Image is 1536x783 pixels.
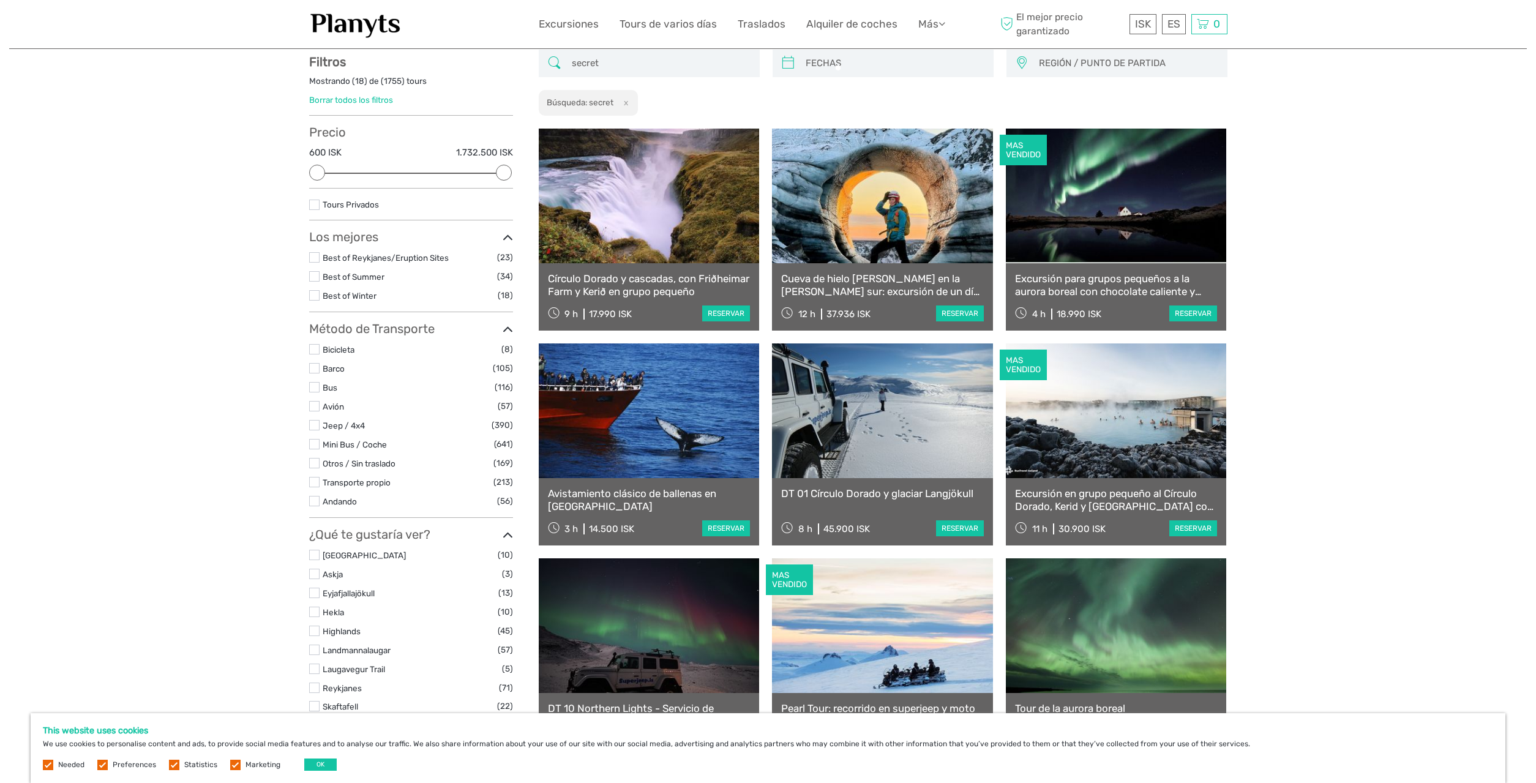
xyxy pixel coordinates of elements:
input: FECHAS [801,53,987,74]
span: (22) [497,699,513,713]
a: Cueva de hielo [PERSON_NAME] en la [PERSON_NAME] sur: excursión de un día desde [GEOGRAPHIC_DATA] [781,272,984,298]
div: 30.900 ISK [1058,523,1106,534]
a: Excursión en grupo pequeño al Círculo Dorado, Kerid y [GEOGRAPHIC_DATA] con entrada [1015,487,1218,512]
input: BÚSQUEDA [567,53,754,74]
a: reservar [702,520,750,536]
div: 45.900 ISK [823,523,870,534]
a: Traslados [738,15,785,33]
div: MAS VENDIDO [1000,135,1047,165]
a: Skaftafell [323,702,358,711]
span: (169) [493,456,513,470]
span: (13) [498,586,513,600]
h5: This website uses cookies [43,725,1493,736]
a: Tour de la aurora boreal [1015,702,1218,714]
a: Transporte propio [323,478,391,487]
a: Tours Privados [323,200,379,209]
a: Más [918,15,945,33]
span: 0 [1212,18,1222,30]
a: Borrar todos los filtros [309,95,393,105]
a: Andando [323,496,357,506]
span: 8 h [798,523,812,534]
div: 37.936 ISK [826,309,871,320]
span: (3) [502,567,513,581]
span: (105) [493,361,513,375]
span: 4 h [1032,309,1046,320]
span: (8) [501,342,513,356]
img: 1453-555b4ac7-172b-4ae9-927d-298d0724a4f4_logo_small.jpg [309,9,402,39]
span: ISK [1135,18,1151,30]
label: Needed [58,760,84,770]
strong: Filtros [309,54,346,69]
a: Avión [323,402,344,411]
a: Best of Summer [323,272,384,282]
a: Landmannalaugar [323,645,391,655]
button: x [615,96,632,109]
a: Reykjanes [323,683,362,693]
a: Círculo Dorado y cascadas, con Friðheimar Farm y Kerið en grupo pequeño [548,272,751,298]
a: reservar [936,305,984,321]
label: 1.732.500 ISK [456,146,513,159]
a: Excursiones [539,15,599,33]
a: Excursión para grupos pequeños a la aurora boreal con chocolate caliente y fotos gratis [1015,272,1218,298]
div: MAS VENDIDO [766,564,813,595]
a: Avistamiento clásico de ballenas en [GEOGRAPHIC_DATA] [548,487,751,512]
span: (71) [499,681,513,695]
p: We're away right now. Please check back later! [17,21,138,31]
a: DT 01 Círculo Dorado y glaciar Langjökull [781,487,984,500]
div: Mostrando ( ) de ( ) tours [309,75,513,94]
span: (10) [498,605,513,619]
label: 1755 [384,75,402,87]
span: (5) [502,662,513,676]
button: OK [304,759,337,771]
h3: Los mejores [309,230,513,244]
div: 17.990 ISK [589,309,632,320]
a: Alquiler de coches [806,15,897,33]
a: reservar [1169,305,1217,321]
a: [GEOGRAPHIC_DATA] [323,550,406,560]
div: MAS VENDIDO [1000,350,1047,380]
span: 9 h [564,309,578,320]
div: 14.500 ISK [589,523,634,534]
a: reservar [702,305,750,321]
a: Mini Bus / Coche [323,440,387,449]
div: 18.990 ISK [1057,309,1101,320]
span: (56) [497,494,513,508]
a: Pearl Tour: recorrido en superjeep y moto de nieve por el Círculo Dorado desde [GEOGRAPHIC_DATA] [781,702,984,727]
a: Barco [323,364,345,373]
button: REGIÓN / PUNTO DE PARTIDA [1033,53,1221,73]
label: Statistics [184,760,217,770]
span: (116) [495,380,513,394]
h3: Método de Transporte [309,321,513,336]
a: Askja [323,569,343,579]
a: Jeep / 4x4 [323,421,365,430]
label: 600 ISK [309,146,342,159]
div: We use cookies to personalise content and ads, to provide social media features and to analyse ou... [31,713,1505,783]
span: El mejor precio garantizado [998,10,1126,37]
span: (390) [492,418,513,432]
span: 12 h [798,309,815,320]
a: Eyjafjallajökull [323,588,375,598]
span: (34) [497,269,513,283]
h3: ¿Qué te gustaría ver? [309,527,513,542]
span: (641) [494,437,513,451]
div: ES [1162,14,1186,34]
a: Best of Winter [323,291,377,301]
span: (18) [498,288,513,302]
a: Bus [323,383,337,392]
span: (57) [498,643,513,657]
a: reservar [936,520,984,536]
a: Laugavegur Trail [323,664,385,674]
a: DT 10 Northern Lights - Servicio de fotografía gratuito - Reintento gratuito [548,702,751,727]
label: Marketing [245,760,280,770]
a: Tours de varios días [620,15,717,33]
label: Preferences [113,760,156,770]
a: Highlands [323,626,361,636]
h2: Búsqueda: secret [547,97,613,107]
span: 3 h [564,523,578,534]
h3: Precio [309,125,513,140]
span: (23) [497,250,513,264]
span: (45) [498,624,513,638]
a: Bicicleta [323,345,354,354]
a: reservar [1169,520,1217,536]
